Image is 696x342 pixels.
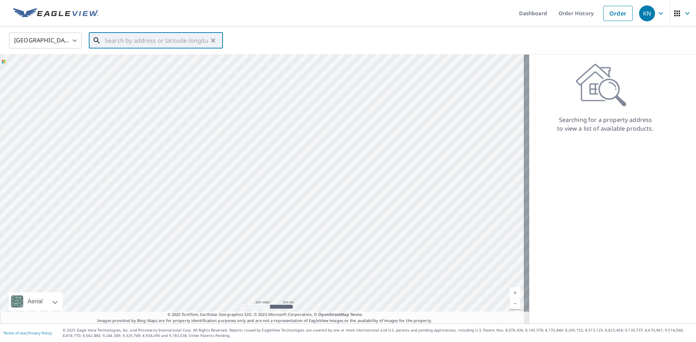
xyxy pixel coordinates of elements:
[350,312,362,317] a: Terms
[9,292,63,311] div: Aerial
[4,330,26,335] a: Terms of Use
[4,331,52,335] p: |
[63,328,692,338] p: © 2025 Eagle View Technologies, Inc. and Pictometry International Corp. All Rights Reserved. Repo...
[208,35,218,46] button: Clear
[13,8,99,19] img: EV Logo
[639,5,655,21] div: KN
[603,6,633,21] a: Order
[25,292,45,311] div: Aerial
[9,30,82,51] div: [GEOGRAPHIC_DATA]
[167,312,362,318] span: © 2025 TomTom, Earthstar Geographics SIO, © 2025 Microsoft Corporation, ©
[105,30,208,51] input: Search by address or latitude-longitude
[28,330,52,335] a: Privacy Policy
[510,298,521,309] a: Current Level 5, Zoom Out
[510,287,521,298] a: Current Level 5, Zoom In
[557,115,654,133] p: Searching for a property address to view a list of available products.
[318,312,349,317] a: OpenStreetMap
